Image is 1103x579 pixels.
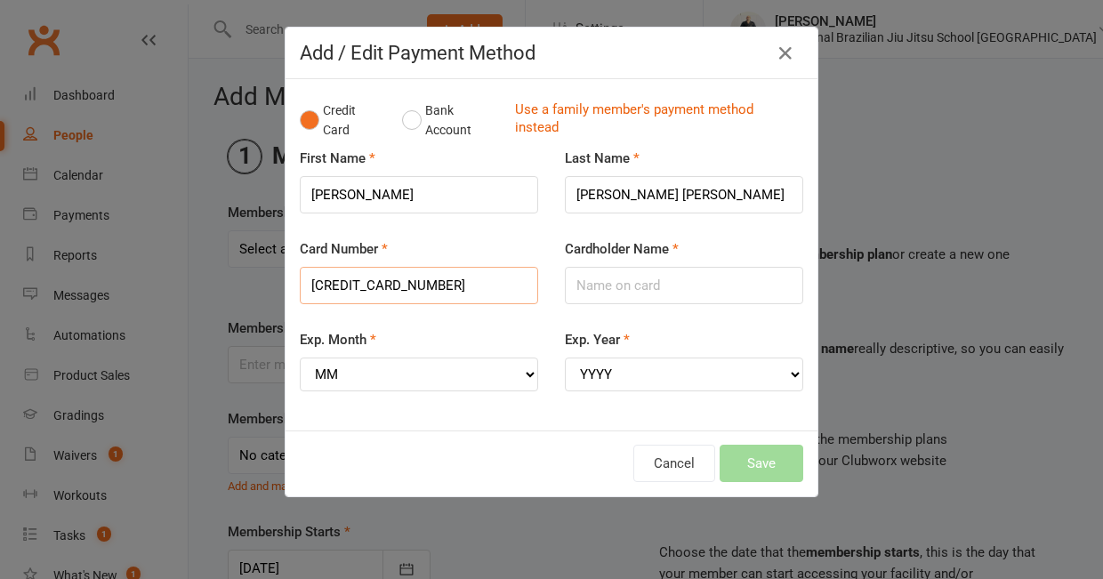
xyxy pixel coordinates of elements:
[633,445,715,482] button: Cancel
[300,148,375,169] label: First Name
[771,39,800,68] button: Close
[515,101,794,141] a: Use a family member's payment method instead
[565,267,803,304] input: Name on card
[300,329,376,350] label: Exp. Month
[402,93,501,148] button: Bank Account
[565,148,640,169] label: Last Name
[565,238,679,260] label: Cardholder Name
[300,267,538,304] input: XXXX-XXXX-XXXX-XXXX
[300,42,803,64] h4: Add / Edit Payment Method
[300,93,383,148] button: Credit Card
[300,238,388,260] label: Card Number
[565,329,630,350] label: Exp. Year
